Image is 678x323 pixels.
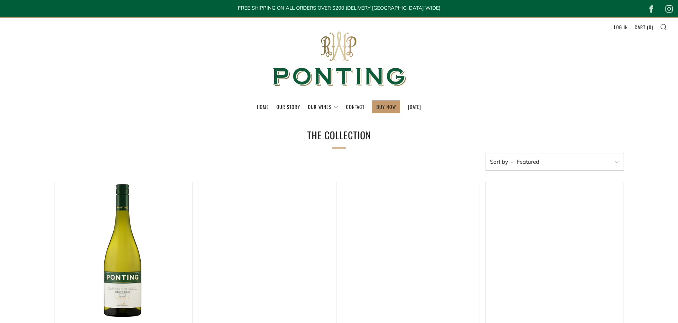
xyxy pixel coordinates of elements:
[346,101,365,113] a: Contact
[649,23,652,31] span: 0
[276,101,300,113] a: Our Story
[257,101,269,113] a: Home
[228,127,450,144] h1: The Collection
[308,101,338,113] a: Our Wines
[408,101,421,113] a: [DATE]
[376,101,396,113] a: BUY NOW
[265,18,413,100] img: Ponting Wines
[635,21,653,33] a: Cart (0)
[614,21,628,33] a: Log in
